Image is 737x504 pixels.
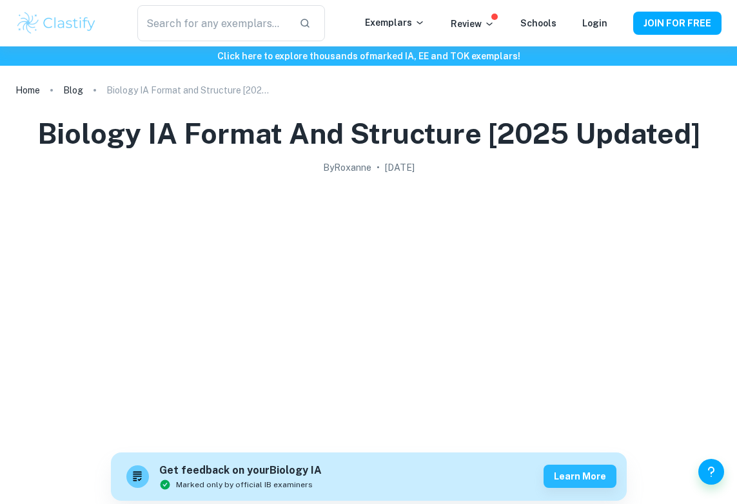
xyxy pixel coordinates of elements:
h2: [DATE] [385,160,415,175]
button: Help and Feedback [698,459,724,485]
a: Schools [520,18,556,28]
span: Marked only by official IB examiners [176,479,313,490]
img: Clastify logo [15,10,97,36]
h6: Click here to explore thousands of marked IA, EE and TOK exemplars ! [3,49,734,63]
a: Blog [63,81,83,99]
button: Learn more [544,465,616,488]
input: Search for any exemplars... [137,5,289,41]
h2: By Roxanne [323,160,371,175]
a: Home [15,81,40,99]
p: • [377,160,380,175]
button: JOIN FOR FREE [633,12,722,35]
p: Review [451,17,495,31]
p: Exemplars [365,15,425,30]
a: Get feedback on yourBiology IAMarked only by official IB examinersLearn more [111,452,627,501]
a: Login [582,18,607,28]
img: Biology IA Format and Structure [2025 updated] cover image [111,180,627,438]
h6: Get feedback on your Biology IA [159,463,322,479]
p: Biology IA Format and Structure [2025 updated] [106,83,274,97]
h1: Biology IA Format and Structure [2025 updated] [37,115,700,153]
